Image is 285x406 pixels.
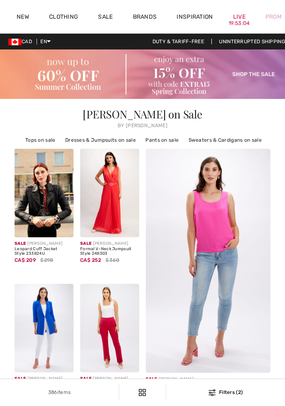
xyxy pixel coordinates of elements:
a: Sleeveless Scoop Neck Pullover Style 246416. Fuchsia [146,149,270,336]
a: New [17,13,29,22]
a: Sweaters & Cardigans on sale [184,135,266,145]
div: [PERSON_NAME] [15,376,74,382]
span: 386 [48,389,57,395]
img: Filters [139,389,146,396]
a: Clothing [49,13,78,22]
div: Filters (2) [171,389,280,396]
div: [PERSON_NAME] [146,376,270,382]
span: Sale [80,238,91,246]
span: Sale [15,373,26,381]
a: Prom [265,12,282,21]
div: [PERSON_NAME] [80,241,139,247]
a: Tops on sale [21,135,60,145]
a: Pants on sale [141,135,183,145]
img: Formal Notched Lapel Blazer Style 246410. Royal [15,284,74,372]
span: $298 [40,256,53,264]
span: EN [40,39,51,44]
a: Brands [133,13,157,22]
div: by [PERSON_NAME] [21,123,264,128]
div: 19:53:04 [228,20,250,27]
img: Sleeveless Scoop Neck Pullover Style 246416. Fuchsia [133,149,283,373]
img: Leopard Cuff Jacket Style 233824U. Black [15,149,74,237]
span: $360 [106,256,119,264]
div: [PERSON_NAME] [80,376,139,382]
span: Inspiration [177,13,213,22]
span: CA$ 209 [15,254,36,263]
img: Formal V-Neck Jumpsuit Style 248303. Fire [80,149,139,237]
div: [PERSON_NAME] [15,241,74,247]
span: [PERSON_NAME] on Sale [83,107,202,121]
div: Formal V-Neck Jumpsuit Style 248303 [80,247,139,256]
img: Canadian Dollar [8,39,22,45]
div: Leopard Cuff Jacket Style 233824U [15,247,74,256]
img: Slim Full-Length Trousers Style 246228U. Raspberry [80,284,139,372]
span: CAD [8,39,35,44]
a: Live19:53:04 [233,12,246,21]
span: Sale [15,238,26,246]
a: Dresses & Jumpsuits on sale [61,135,140,145]
a: Sale [98,13,113,22]
span: CA$ 252 [80,254,101,263]
span: Sale [146,374,157,381]
span: Sale [80,373,91,381]
img: Filters [209,389,216,396]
